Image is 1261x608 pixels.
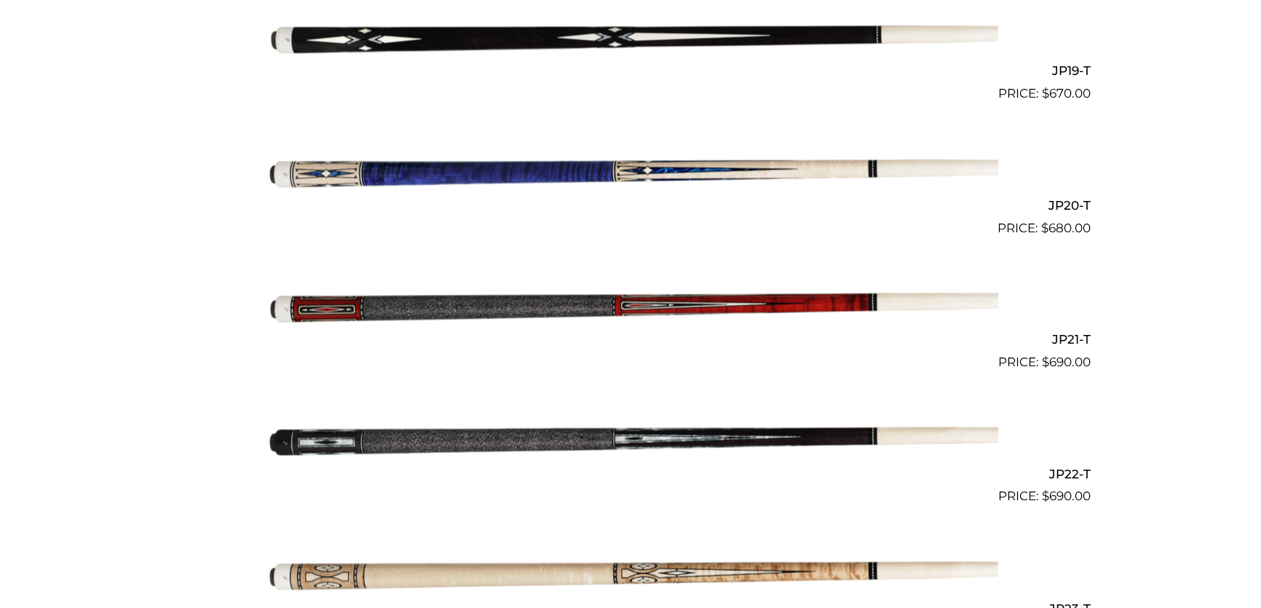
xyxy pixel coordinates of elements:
[1041,221,1091,235] bdi: 680.00
[170,326,1091,353] h2: JP21-T
[1042,355,1049,369] span: $
[1042,86,1091,100] bdi: 670.00
[263,109,998,232] img: JP20-T
[263,244,998,366] img: JP21-T
[170,109,1091,237] a: JP20-T $680.00
[1042,489,1091,503] bdi: 690.00
[1041,221,1048,235] span: $
[170,460,1091,487] h2: JP22-T
[263,378,998,500] img: JP22-T
[170,244,1091,372] a: JP21-T $690.00
[1042,86,1049,100] span: $
[170,378,1091,506] a: JP22-T $690.00
[170,192,1091,218] h2: JP20-T
[170,58,1091,84] h2: JP19-T
[1042,489,1049,503] span: $
[1042,355,1091,369] bdi: 690.00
